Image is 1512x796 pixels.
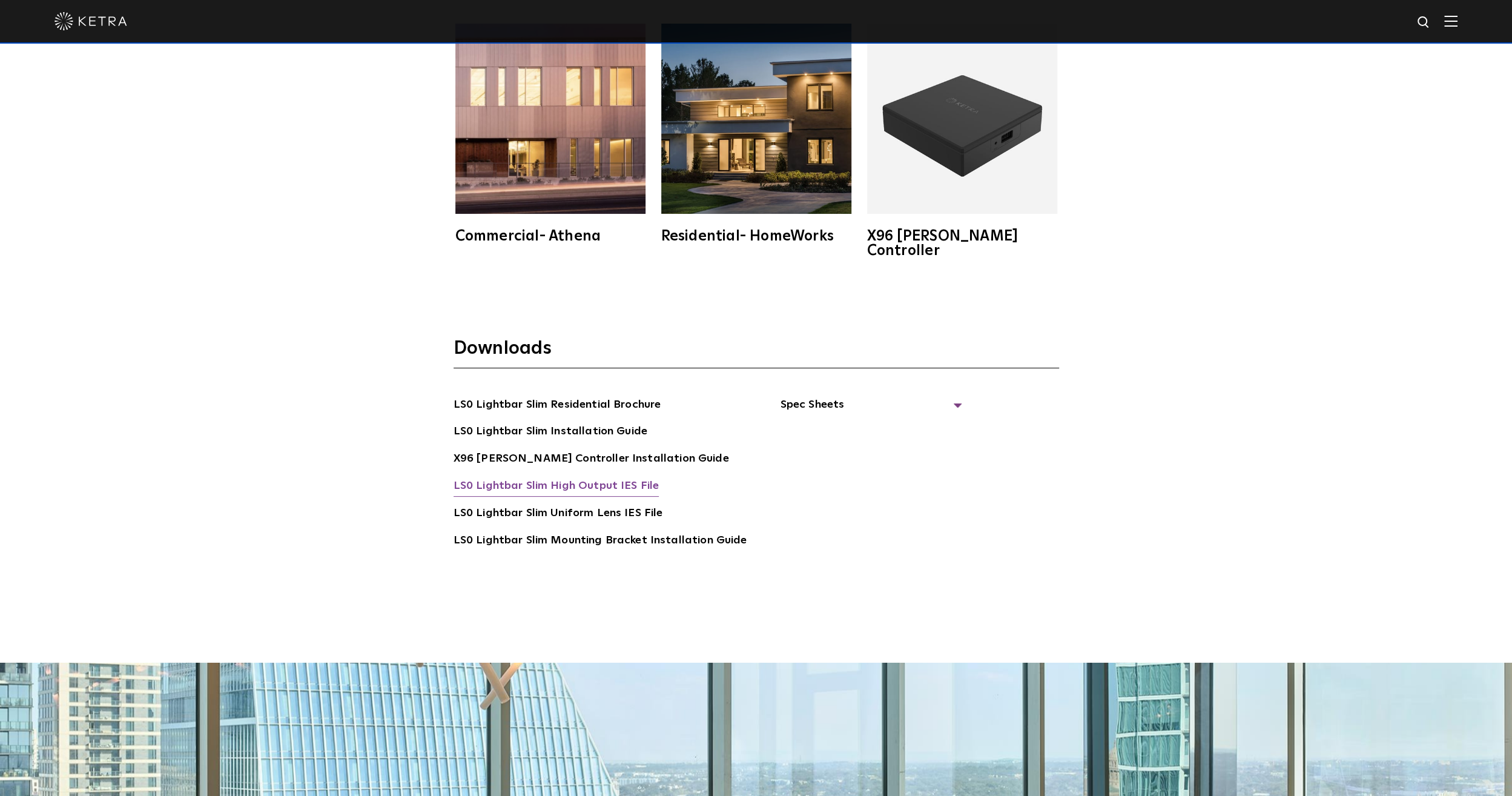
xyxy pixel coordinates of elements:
img: search icon [1416,15,1431,30]
img: athena-square [455,24,645,214]
span: Spec Sheets [780,396,962,423]
a: LS0 Lightbar Slim Mounting Bracket Installation Guide [454,532,747,551]
div: Residential- HomeWorks [661,229,851,244]
a: Residential- HomeWorks [659,24,853,244]
a: X96 [PERSON_NAME] Controller Installation Guide [454,450,729,469]
img: homeworks_hero [661,24,851,214]
img: Hamburger%20Nav.svg [1444,15,1458,27]
a: LS0 Lightbar Slim Residential Brochure [454,396,661,416]
img: ketra-logo-2019-white [54,12,127,30]
div: Commercial- Athena [455,229,645,244]
a: X96 [PERSON_NAME] Controller [865,24,1059,258]
img: X96_Controller [867,24,1057,214]
a: LS0 Lightbar Slim Installation Guide [454,423,647,442]
a: Commercial- Athena [454,24,647,244]
a: LS0 Lightbar Slim Uniform Lens IES File [454,505,663,524]
div: X96 [PERSON_NAME] Controller [867,229,1057,258]
a: LS0 Lightbar Slim High Output IES File [454,477,659,497]
h3: Downloads [454,337,1059,368]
